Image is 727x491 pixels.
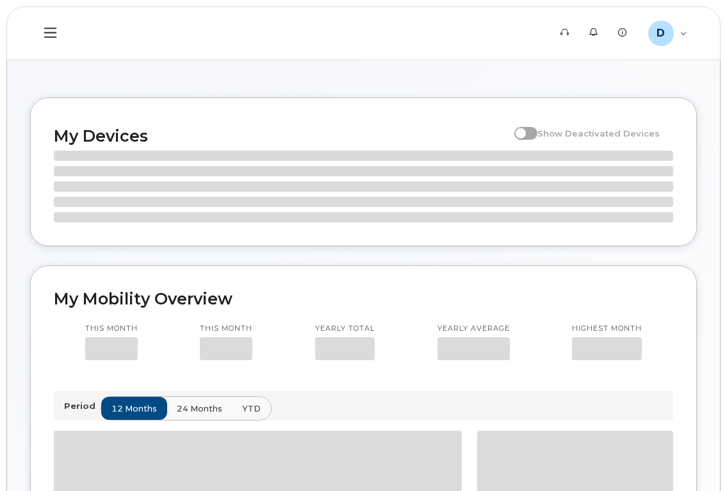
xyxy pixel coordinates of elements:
[242,403,261,415] span: YTD
[200,324,252,334] p: This month
[537,128,660,138] span: Show Deactivated Devices
[54,289,673,308] h2: My Mobility Overview
[514,121,525,131] input: Show Deactivated Devices
[64,400,101,412] p: Period
[85,324,138,334] p: This month
[315,324,375,334] p: Yearly total
[572,324,642,334] p: Highest month
[177,403,222,415] span: 24 months
[54,126,508,146] h2: My Devices
[437,324,510,334] p: Yearly average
